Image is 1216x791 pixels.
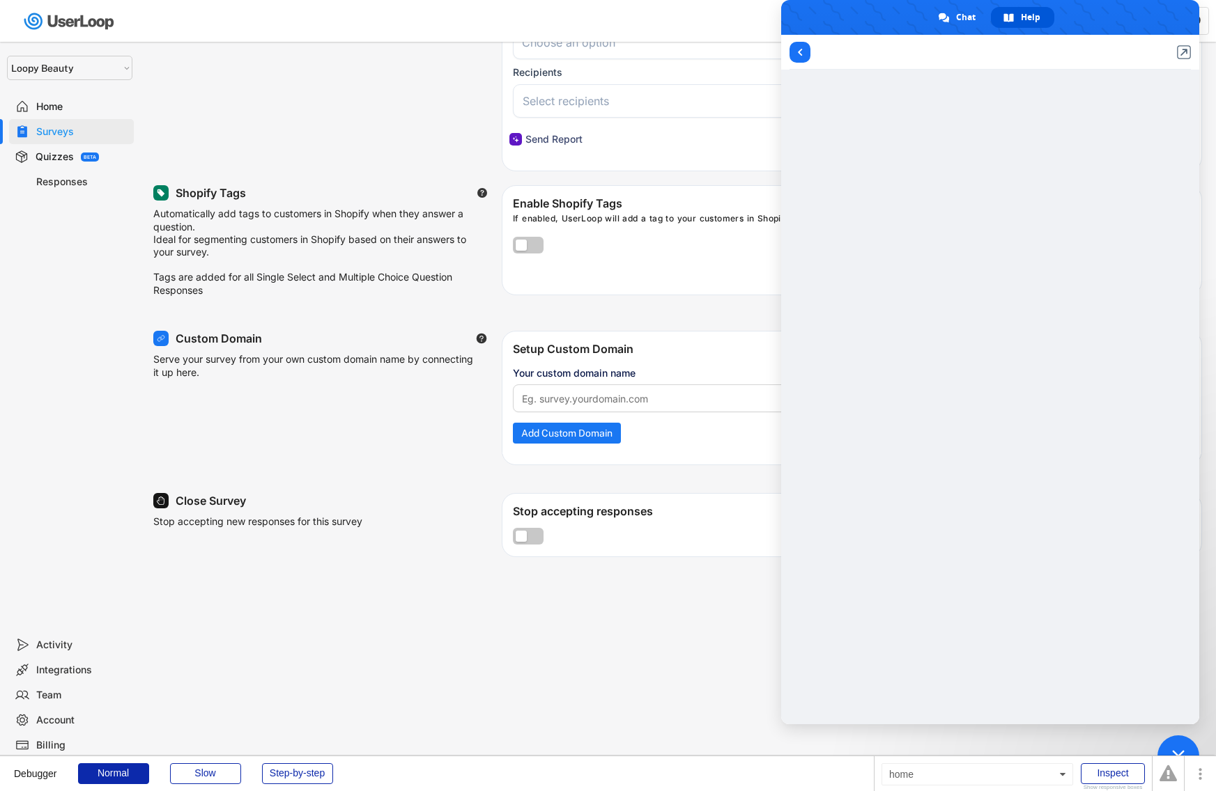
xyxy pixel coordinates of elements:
text:  [1190,14,1201,26]
div: Surveys [36,125,128,139]
img: MagicMajor.svg [512,136,519,143]
div: Custom Domain [176,331,262,346]
div: Slow [170,763,241,784]
input: Select recipients [523,94,1188,108]
div: Normal [78,763,149,784]
div: Enable Shopify Tags [513,196,1201,213]
div: Integrations [36,664,128,677]
a: View in Helpdesk [1177,45,1191,59]
div: Step-by-step [262,763,333,784]
div: Activity [36,639,128,652]
div: Stop accepting new responses for this survey [153,515,362,547]
div: Team [36,689,128,702]
div: Account [36,714,128,727]
div: Your custom domain name [513,366,1191,380]
img: userloop-logo-01.svg [21,7,119,36]
button: Add Custom Domain [513,423,621,444]
div: Home [36,100,128,113]
div: Show responsive boxes [1081,785,1145,790]
div: Close Survey [176,494,246,508]
div: If enabled, UserLoop will add a tag to your customers in Shopify with their answers to your survey. [513,213,1201,230]
div: Recipients [513,66,562,79]
div: BETA [84,155,96,159]
div: Billing [36,739,128,752]
div: Shopify Tags [176,186,246,201]
div: Close chat [1157,735,1199,777]
input: Eg. survey.yourdomain.com [513,384,1191,412]
span: Chat [956,7,976,28]
button:  [477,187,488,198]
div: Help [991,7,1054,28]
div: Chat [926,7,990,28]
span: Help [1021,7,1040,28]
div: Send Report [525,132,583,146]
div: Debugger [14,756,57,778]
text:  [477,187,487,198]
div: Responses [36,175,128,189]
div: Inspect [1081,763,1145,784]
div: Automatically add tags to customers in Shopify when they answer a question. Ideal for segmenting ... [153,207,474,296]
span: Return to articles [790,42,810,63]
div: Serve your survey from your own custom domain name by connecting it up here. [153,353,474,385]
div: Setup Custom Domain [513,342,1201,359]
div: Quizzes [36,150,74,164]
div: Stop accepting responses [513,504,1201,521]
div: home [882,763,1073,785]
